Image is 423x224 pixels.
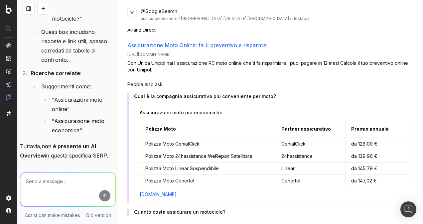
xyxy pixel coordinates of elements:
img: Setting [6,195,11,201]
div: assicurazioni moto / [GEOGRAPHIC_DATA],[US_STATE],[GEOGRAPHIC_DATA] / desktop [141,16,415,21]
td: Polizza Moto Linear Sospendibile [140,163,276,175]
li: "Assicurazione moto economica" [50,116,116,135]
td: da 128,00 € [346,138,409,150]
td: da 147,02 € [346,175,409,187]
p: Con Unica Unipol hai l'assicurazione RC moto online che ti fa risparmiare : puoi pagare in 12 mes... [127,60,415,73]
td: Genertel [276,175,346,187]
li: "Assicurazioni moto online" [50,95,116,114]
strong: Ricerche correlate [31,70,80,76]
img: Activation [6,68,11,74]
td: Polizza Moto GenialClick [140,138,276,150]
div: Assicurazioni moto più economiche [140,109,409,116]
img: My account [6,208,11,213]
li: Questi box includono risposte e link utili, spesso corredati da tabelle di confronto. [39,27,116,64]
div: @GoogleSearch [141,8,415,21]
img: Intelligence [6,56,11,61]
td: Polizza Moto 24hassistance WeRepair Satellitare [140,150,276,163]
strong: non è presente un AI Overview [20,143,97,159]
a: Old version [86,212,111,219]
li: Suggerimenti come: [39,82,116,135]
img: Analytics [6,43,11,48]
th: Partner assicurativo [276,120,346,138]
a: Assicurazione Moto Online: fai il preventivo e risparmia [127,42,267,49]
img: Botify logo [6,5,12,14]
h4: Qual è la compagnia assicurativa più conveniente per moto? [134,93,415,100]
div: Premio annuale [351,126,389,132]
div: Open Intercom Messenger [400,201,416,217]
img: Studio [6,81,11,87]
td: 24hassistance [276,150,346,163]
img: Switch project [7,111,11,116]
h4: Quanto costa assicurare un motociclo? [134,209,415,215]
li: : [29,68,116,135]
div: [URL][DOMAIN_NAME] [127,52,415,57]
a: [DOMAIN_NAME] [140,191,177,197]
p: Tuttavia, in questa specifica SERP. [20,142,116,160]
p: Assist can make mistakes [25,212,80,219]
th: Polizza Moto [140,120,276,138]
td: da 145,79 € [346,163,409,175]
td: GenialClick [276,138,346,150]
td: Linear [276,163,346,175]
h3: People also ask [127,81,415,88]
td: Polizza Moto Genertel [140,175,276,187]
img: Assist [6,94,11,100]
td: da 139,96 € [346,150,409,163]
